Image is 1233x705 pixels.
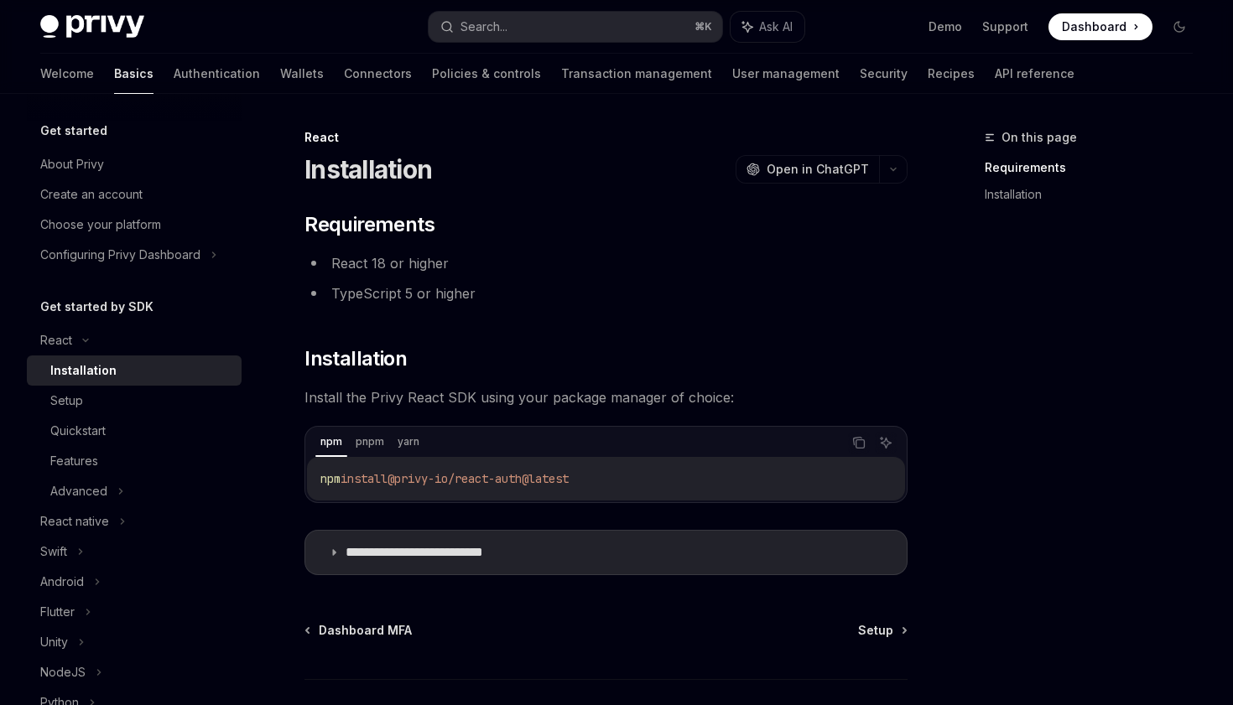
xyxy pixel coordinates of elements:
[304,345,407,372] span: Installation
[304,154,432,184] h1: Installation
[759,18,793,35] span: Ask AI
[40,215,161,235] div: Choose your platform
[429,12,721,42] button: Search...⌘K
[306,622,412,639] a: Dashboard MFA
[304,251,908,275] li: React 18 or higher
[995,54,1074,94] a: API reference
[27,179,242,210] a: Create an account
[40,15,144,39] img: dark logo
[1001,127,1077,148] span: On this page
[304,282,908,305] li: TypeScript 5 or higher
[304,211,434,238] span: Requirements
[40,297,153,317] h5: Get started by SDK
[280,54,324,94] a: Wallets
[731,12,804,42] button: Ask AI
[27,446,242,476] a: Features
[27,210,242,240] a: Choose your platform
[40,54,94,94] a: Welcome
[695,20,712,34] span: ⌘ K
[351,432,389,452] div: pnpm
[858,622,893,639] span: Setup
[460,17,507,37] div: Search...
[315,432,347,452] div: npm
[50,360,117,381] div: Installation
[40,121,107,141] h5: Get started
[40,662,86,682] div: NodeJS
[50,391,83,411] div: Setup
[929,18,962,35] a: Demo
[982,18,1028,35] a: Support
[27,355,242,386] a: Installation
[304,129,908,146] div: React
[40,154,104,174] div: About Privy
[40,602,75,622] div: Flutter
[341,471,388,486] span: install
[27,149,242,179] a: About Privy
[848,432,870,454] button: Copy the contents from the code block
[304,386,908,409] span: Install the Privy React SDK using your package manager of choice:
[393,432,424,452] div: yarn
[40,511,109,531] div: React native
[27,416,242,446] a: Quickstart
[1048,13,1152,40] a: Dashboard
[432,54,541,94] a: Policies & controls
[875,432,897,454] button: Ask AI
[114,54,153,94] a: Basics
[50,421,106,441] div: Quickstart
[344,54,412,94] a: Connectors
[736,155,879,184] button: Open in ChatGPT
[928,54,975,94] a: Recipes
[858,622,906,639] a: Setup
[174,54,260,94] a: Authentication
[320,471,341,486] span: npm
[1062,18,1126,35] span: Dashboard
[40,572,84,592] div: Android
[860,54,908,94] a: Security
[40,184,143,205] div: Create an account
[319,622,412,639] span: Dashboard MFA
[767,161,869,178] span: Open in ChatGPT
[1166,13,1193,40] button: Toggle dark mode
[50,451,98,471] div: Features
[985,181,1206,208] a: Installation
[40,542,67,562] div: Swift
[561,54,712,94] a: Transaction management
[50,481,107,501] div: Advanced
[40,245,200,265] div: Configuring Privy Dashboard
[388,471,569,486] span: @privy-io/react-auth@latest
[27,386,242,416] a: Setup
[985,154,1206,181] a: Requirements
[40,330,72,350] div: React
[40,632,68,652] div: Unity
[732,54,840,94] a: User management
